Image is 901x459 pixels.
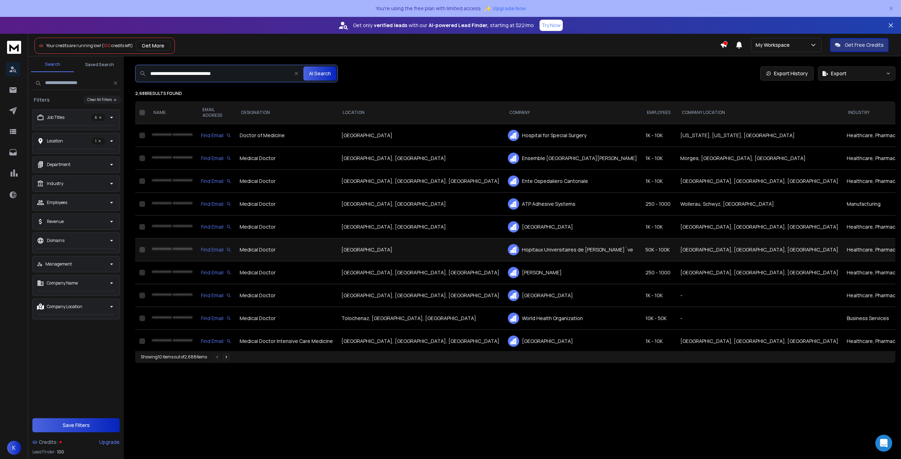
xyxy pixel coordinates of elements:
a: Credits:Upgrade [32,435,120,449]
td: Doctor of Medicine [235,124,337,147]
th: DESIGNATION [235,101,337,124]
span: Credits: [39,439,58,446]
th: EMPLOYEES [641,101,676,124]
p: 2,688 results found [135,91,895,96]
span: 100 [57,449,64,455]
td: [GEOGRAPHIC_DATA], [GEOGRAPHIC_DATA], [GEOGRAPHIC_DATA] [676,170,843,193]
td: [GEOGRAPHIC_DATA], [GEOGRAPHIC_DATA], [GEOGRAPHIC_DATA] [676,261,843,284]
td: [GEOGRAPHIC_DATA], [GEOGRAPHIC_DATA] [337,147,504,170]
div: [GEOGRAPHIC_DATA] [508,336,637,347]
div: [GEOGRAPHIC_DATA] [508,221,637,232]
div: Showing 10 items out of 2,688 items [141,354,207,360]
td: 1K - 10K [641,170,676,193]
div: Find Email [201,132,231,139]
p: Get only with our starting at $22/mo [353,22,534,29]
td: 250 - 1000 [641,193,676,216]
span: 100 [103,43,111,49]
td: 50K - 100K [641,238,676,261]
p: You're using the free plan with limited access [376,5,481,12]
span: ( credits left) [102,43,133,49]
strong: verified leads [374,22,407,29]
p: Location [47,138,63,144]
strong: AI-powered Lead Finder, [429,22,489,29]
td: [GEOGRAPHIC_DATA], [GEOGRAPHIC_DATA], [GEOGRAPHIC_DATA] [676,238,843,261]
td: 10K - 50K [641,307,676,330]
p: Company Name [47,280,78,286]
td: Medical Doctor Intensive Care Medicine [235,330,337,353]
p: Get Free Credits [845,42,884,49]
img: logo [7,41,21,54]
td: [US_STATE], [US_STATE], [GEOGRAPHIC_DATA] [676,124,843,147]
td: [GEOGRAPHIC_DATA], [GEOGRAPHIC_DATA] [337,193,504,216]
td: [GEOGRAPHIC_DATA], [GEOGRAPHIC_DATA], [GEOGRAPHIC_DATA] [337,284,504,307]
td: 1K - 10K [641,284,676,307]
th: LOCATION [337,101,504,124]
td: - [676,307,843,330]
div: [GEOGRAPHIC_DATA] [508,290,637,301]
div: Find Email [201,269,231,276]
p: 1 [91,138,105,145]
button: K [7,441,21,455]
p: 6 [91,114,105,121]
p: Lead Finder: [32,449,56,455]
td: 1K - 10K [641,216,676,238]
th: EMAIL ADDRESS [197,101,235,124]
div: Hospital for Special Surgery [508,130,637,141]
div: Find Email [201,292,231,299]
td: [GEOGRAPHIC_DATA], [GEOGRAPHIC_DATA], [GEOGRAPHIC_DATA] [337,261,504,284]
p: Department [47,162,70,167]
button: Clear All Filters [83,96,121,104]
p: Try Now [542,22,561,29]
button: AI Search [303,66,336,81]
a: Export History [760,66,814,81]
td: [GEOGRAPHIC_DATA] [337,124,504,147]
td: Medical Doctor [235,170,337,193]
td: 1K - 10K [641,330,676,353]
p: My Workspace [756,42,793,49]
td: Tolochenaz, [GEOGRAPHIC_DATA], [GEOGRAPHIC_DATA] [337,307,504,330]
div: Find Email [201,155,231,162]
td: 1K - 10K [641,147,676,170]
p: Industry [47,181,63,186]
td: [GEOGRAPHIC_DATA], [GEOGRAPHIC_DATA], [GEOGRAPHIC_DATA] [337,170,504,193]
button: ✨Upgrade Now [484,1,526,15]
th: COMPANY LOCATION [676,101,843,124]
h3: Filters [31,96,52,103]
button: Get Free Credits [830,38,889,52]
td: Medical Doctor [235,261,337,284]
td: Medical Doctor [235,216,337,238]
th: NAME [148,101,197,124]
td: Medical Doctor [235,193,337,216]
td: [GEOGRAPHIC_DATA], [GEOGRAPHIC_DATA], [GEOGRAPHIC_DATA] [676,330,843,353]
button: Saved Search [78,58,121,72]
p: Management [45,261,72,267]
button: Try Now [540,20,563,31]
div: Find Email [201,246,231,253]
td: 250 - 1000 [641,261,676,284]
td: Medical Doctor [235,238,337,261]
td: [GEOGRAPHIC_DATA], [GEOGRAPHIC_DATA], [GEOGRAPHIC_DATA] [337,330,504,353]
td: Medical Doctor [235,307,337,330]
button: Save Filters [32,418,120,432]
td: Morges, [GEOGRAPHIC_DATA], [GEOGRAPHIC_DATA] [676,147,843,170]
div: Upgrade [99,439,120,446]
td: [GEOGRAPHIC_DATA] [337,238,504,261]
div: Ensemble [GEOGRAPHIC_DATA][PERSON_NAME] [508,153,637,164]
td: 1K - 10K [641,124,676,147]
div: Hopitaux Universitaires de [PERSON_NAME]¨ve [508,244,637,255]
p: Job Titles [47,115,64,120]
td: - [676,284,843,307]
span: Your credits are running low! [46,43,101,49]
span: Export [831,70,846,77]
p: Revenue [47,219,64,224]
div: Find Email [201,315,231,322]
p: Employees [47,200,67,205]
button: Search [31,57,74,72]
div: ATP Adhesive Systems [508,198,637,210]
div: [PERSON_NAME] [508,267,637,278]
td: [GEOGRAPHIC_DATA], [GEOGRAPHIC_DATA] [337,216,504,238]
td: [GEOGRAPHIC_DATA], [GEOGRAPHIC_DATA], [GEOGRAPHIC_DATA] [676,216,843,238]
div: Find Email [201,223,231,230]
